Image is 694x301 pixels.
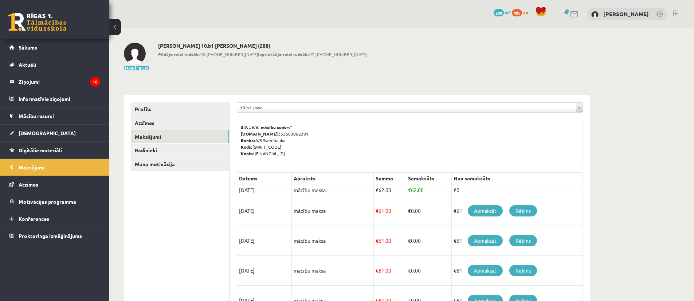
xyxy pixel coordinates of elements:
span: € [408,237,411,244]
a: Apmaksāt [468,235,503,246]
b: Konts: [241,150,255,156]
th: Datums [237,173,292,184]
td: 62.00 [374,184,406,196]
span: Sākums [19,44,37,51]
td: [DATE] [237,184,292,196]
td: 62.00 [406,184,451,196]
a: Profils [131,102,229,116]
button: Mainīt bildi [124,66,149,70]
a: [PERSON_NAME] [603,10,649,17]
a: Aktuāli [9,56,100,73]
a: 10.b1 klase [237,103,583,112]
span: Atzīmes [19,181,38,188]
a: Apmaksāt [468,205,503,216]
img: Maksims Cibuļskis [124,43,146,64]
span: Konferences [19,215,49,222]
td: mācību maksa [292,256,374,286]
p: 53603062391 A/S Swedbanka [SWIFT_CODE] [FINANCIAL_ID] [241,124,579,157]
b: [DOMAIN_NAME].: [241,131,281,137]
img: Maksims Cibuļskis [591,11,599,18]
span: 485 [512,9,522,16]
span: mP [505,9,511,15]
a: Apmaksāt [468,265,503,276]
a: 288 mP [494,9,511,15]
td: [DATE] [237,256,292,286]
a: Sākums [9,39,100,56]
td: 0.00 [406,256,451,286]
td: [DATE] [237,196,292,226]
span: € [376,207,379,214]
a: 485 xp [512,9,532,15]
td: 0.00 [406,196,451,226]
th: Samaksāts [406,173,451,184]
span: € [376,237,379,244]
span: Aktuāli [19,61,36,68]
th: Summa [374,173,406,184]
span: € [376,267,379,274]
span: Motivācijas programma [19,198,76,205]
span: € [408,187,411,193]
h2: [PERSON_NAME] 10.b1 [PERSON_NAME] (288) [158,43,367,49]
a: [DEMOGRAPHIC_DATA] [9,125,100,141]
b: Pēdējo reizi redzēts [158,51,200,57]
td: [DATE] [237,226,292,256]
td: 61.00 [374,226,406,256]
a: Atzīmes [9,176,100,193]
b: SIA „V.V. mācību centrs” [241,124,293,130]
legend: Informatīvie ziņojumi [19,90,100,107]
td: €0 [451,184,583,196]
td: mācību maksa [292,196,374,226]
span: € [408,207,411,214]
span: 10.b1 klase [240,103,573,112]
td: 61.00 [374,196,406,226]
td: €61 [451,226,583,256]
i: 18 [90,77,100,87]
td: 0.00 [406,226,451,256]
td: €61 [451,256,583,286]
td: mācību maksa [292,226,374,256]
span: Proktoringa izmēģinājums [19,232,82,239]
span: € [408,267,411,274]
a: Digitālie materiāli [9,142,100,159]
a: Maksājumi [9,159,100,176]
a: Konferences [9,210,100,227]
a: Rēķins [509,205,537,216]
a: Motivācijas programma [9,193,100,210]
span: [DEMOGRAPHIC_DATA] [19,130,76,136]
span: 288 [494,9,504,16]
a: Rēķins [509,235,537,246]
td: mācību maksa [292,184,374,196]
a: Rīgas 1. Tālmācības vidusskola [8,13,66,31]
a: Mana motivācija [131,157,229,171]
legend: Ziņojumi [19,73,100,90]
td: €61 [451,196,583,226]
span: xp [523,9,528,15]
a: Mācību resursi [9,107,100,124]
a: Informatīvie ziņojumi [9,90,100,107]
a: Rēķins [509,265,537,276]
span: Digitālie materiāli [19,147,62,153]
span: Mācību resursi [19,113,54,119]
b: Kods: [241,144,252,150]
a: Proktoringa izmēģinājums [9,227,100,244]
span: 09:[PHONE_NUMBER][DATE] 07:[PHONE_NUMBER][DATE] [158,51,367,58]
td: 61.00 [374,256,406,286]
legend: Maksājumi [19,159,100,176]
span: € [376,187,379,193]
a: Radinieki [131,144,229,157]
b: Banka: [241,137,255,143]
a: Maksājumi [131,130,229,144]
th: Apraksts [292,173,374,184]
th: Nav samaksāts [451,173,583,184]
a: Ziņojumi18 [9,73,100,90]
a: Atzīmes [131,116,229,130]
b: Iepriekšējo reizi redzēts [258,51,309,57]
